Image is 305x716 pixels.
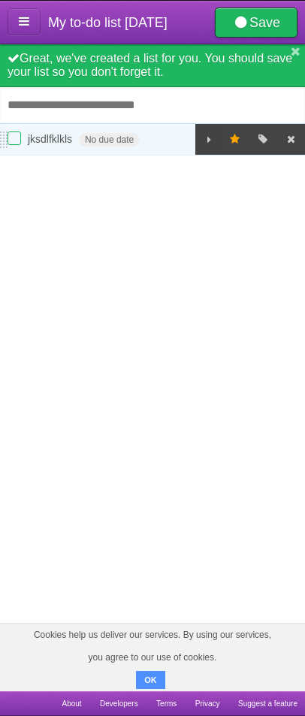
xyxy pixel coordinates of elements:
[156,691,177,716] a: Terms
[8,131,21,145] label: Done
[100,691,138,716] a: Developers
[62,691,81,716] a: About
[28,133,76,145] span: jksdlfklkls
[195,691,220,716] a: Privacy
[48,15,168,30] span: My to-do list [DATE]
[15,624,290,669] span: Cookies help us deliver our services. By using our services, you agree to our use of cookies.
[215,8,297,38] a: Save
[136,671,165,689] button: OK
[221,124,249,155] label: Star task
[79,133,140,147] span: No due date
[238,691,297,716] a: Suggest a feature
